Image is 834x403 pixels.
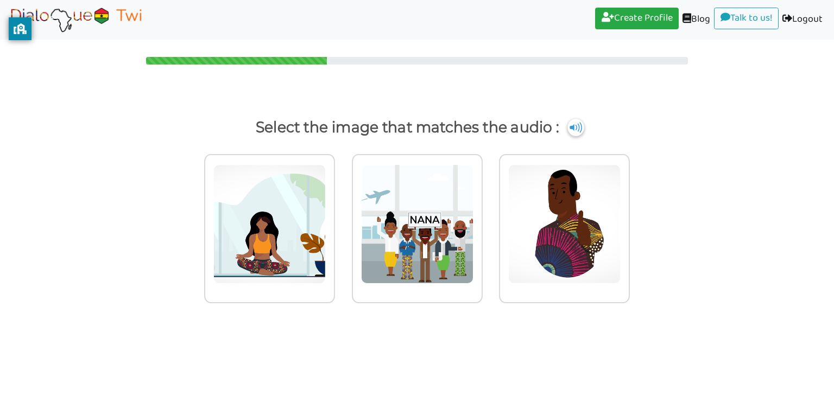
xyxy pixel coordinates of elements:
[8,6,144,33] img: Select Course Page
[595,8,679,29] a: Create Profile
[679,8,714,32] a: Blog
[567,119,584,136] img: cuNL5YgAAAABJRU5ErkJggg==
[361,164,473,284] img: akwaaba-named-common3.png
[714,8,779,29] a: Talk to us!
[21,114,813,140] p: Select the image that matches the audio :
[779,8,826,32] a: Logout
[508,164,621,284] img: certified3.png
[9,17,31,40] button: privacy banner
[213,164,326,284] img: yoga-calm-girl.png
